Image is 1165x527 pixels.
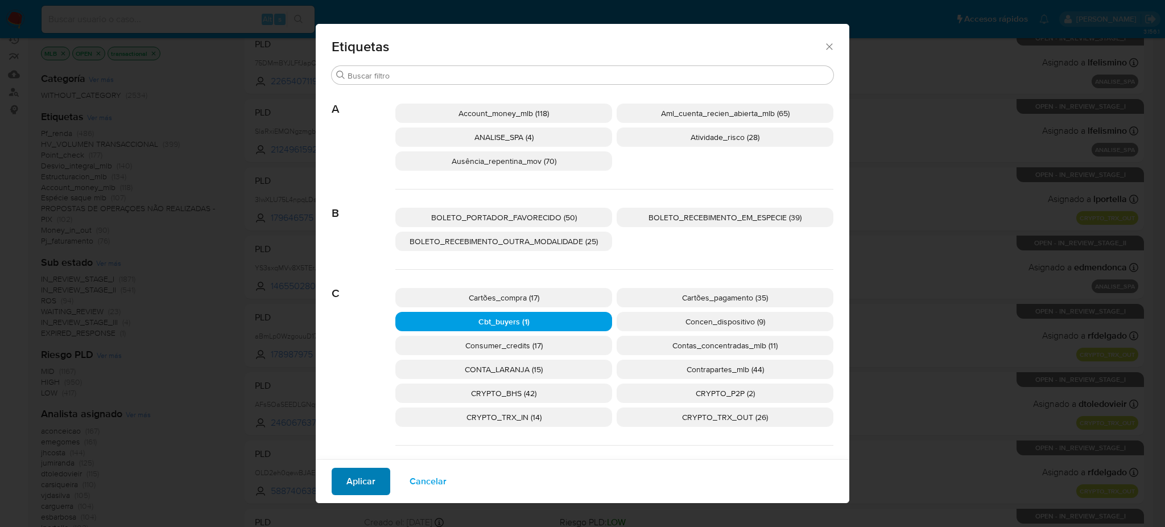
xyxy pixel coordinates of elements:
div: Cartões_compra (17) [395,288,612,307]
div: BOLETO_RECEBIMENTO_EM_ESPECIE (39) [617,208,833,227]
span: Cartões_compra (17) [469,292,539,303]
span: Aplicar [346,469,375,494]
div: Ausência_repentina_mov (70) [395,151,612,171]
div: CRYPTO_TRX_IN (14) [395,407,612,427]
button: Buscar [336,71,345,80]
span: ANALISE_SPA (4) [474,131,534,143]
span: Cancelar [410,469,447,494]
div: Cartões_pagamento (35) [617,288,833,307]
div: CRYPTO_TRX_OUT (26) [617,407,833,427]
div: BOLETO_RECEBIMENTO_OUTRA_MODALIDADE (25) [395,232,612,251]
span: BOLETO_RECEBIMENTO_EM_ESPECIE (39) [648,212,802,223]
div: Contas_concentradas_mlb (11) [617,336,833,355]
span: CRYPTO_P2P (2) [696,388,755,399]
span: A [332,85,395,116]
div: BOLETO_PORTADOR_FAVORECIDO (50) [395,208,612,227]
span: Cbt_buyers (1) [478,316,530,327]
button: Cerrar [824,41,834,51]
span: Contrapartes_mlb (44) [687,364,764,375]
div: Concen_dispositivo (9) [617,312,833,331]
span: D [332,446,395,476]
div: CRYPTO_BHS (42) [395,384,612,403]
div: ANALISE_SPA (4) [395,127,612,147]
div: Aml_cuenta_recien_abierta_mlb (65) [617,104,833,123]
span: Contas_concentradas_mlb (11) [672,340,778,351]
span: Consumer_credits (17) [465,340,543,351]
div: CRYPTO_P2P (2) [617,384,833,403]
span: BOLETO_PORTADOR_FAVORECIDO (50) [431,212,577,223]
span: Cartões_pagamento (35) [682,292,768,303]
span: Etiquetas [332,40,824,53]
div: Consumer_credits (17) [395,336,612,355]
span: CONTA_LARANJA (15) [465,364,543,375]
button: Cancelar [395,468,461,495]
span: Concen_dispositivo (9) [685,316,765,327]
span: CRYPTO_BHS (42) [471,388,536,399]
span: BOLETO_RECEBIMENTO_OUTRA_MODALIDADE (25) [410,236,598,247]
div: Account_money_mlb (118) [395,104,612,123]
div: CONTA_LARANJA (15) [395,360,612,379]
div: Atividade_risco (28) [617,127,833,147]
span: C [332,270,395,300]
span: CRYPTO_TRX_IN (14) [466,411,542,423]
button: Aplicar [332,468,390,495]
span: Ausência_repentina_mov (70) [452,155,556,167]
div: Contrapartes_mlb (44) [617,360,833,379]
span: CRYPTO_TRX_OUT (26) [682,411,768,423]
span: Aml_cuenta_recien_abierta_mlb (65) [661,108,790,119]
span: Account_money_mlb (118) [458,108,549,119]
span: B [332,190,395,220]
div: Cbt_buyers (1) [395,312,612,331]
span: Atividade_risco (28) [691,131,759,143]
input: Buscar filtro [348,71,829,81]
